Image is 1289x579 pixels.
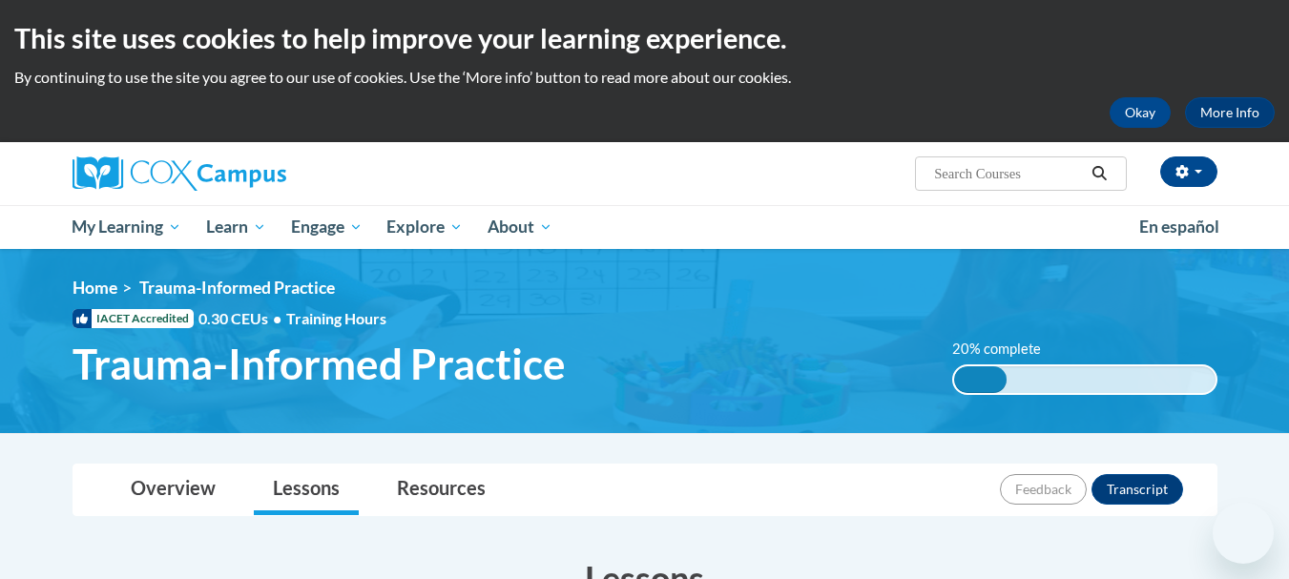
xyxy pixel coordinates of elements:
[72,216,181,238] span: My Learning
[73,339,566,389] span: Trauma-Informed Practice
[1127,207,1232,247] a: En español
[952,339,1062,360] label: 20% complete
[60,205,195,249] a: My Learning
[73,156,435,191] a: Cox Campus
[488,216,552,238] span: About
[73,156,286,191] img: Cox Campus
[198,308,286,329] span: 0.30 CEUs
[1139,217,1219,237] span: En español
[1000,474,1087,505] button: Feedback
[14,19,1275,57] h2: This site uses cookies to help improve your learning experience.
[1213,503,1274,564] iframe: Button to launch messaging window
[279,205,375,249] a: Engage
[932,162,1085,185] input: Search Courses
[954,366,1007,393] div: 20% complete
[1110,97,1171,128] button: Okay
[254,465,359,515] a: Lessons
[14,67,1275,88] p: By continuing to use the site you agree to our use of cookies. Use the ‘More info’ button to read...
[139,278,335,298] span: Trauma-Informed Practice
[1091,474,1183,505] button: Transcript
[475,205,565,249] a: About
[378,465,505,515] a: Resources
[374,205,475,249] a: Explore
[291,216,363,238] span: Engage
[194,205,279,249] a: Learn
[73,309,194,328] span: IACET Accredited
[44,205,1246,249] div: Main menu
[286,309,386,327] span: Training Hours
[273,309,281,327] span: •
[112,465,235,515] a: Overview
[1085,162,1113,185] button: Search
[386,216,463,238] span: Explore
[1185,97,1275,128] a: More Info
[73,278,117,298] a: Home
[206,216,266,238] span: Learn
[1160,156,1217,187] button: Account Settings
